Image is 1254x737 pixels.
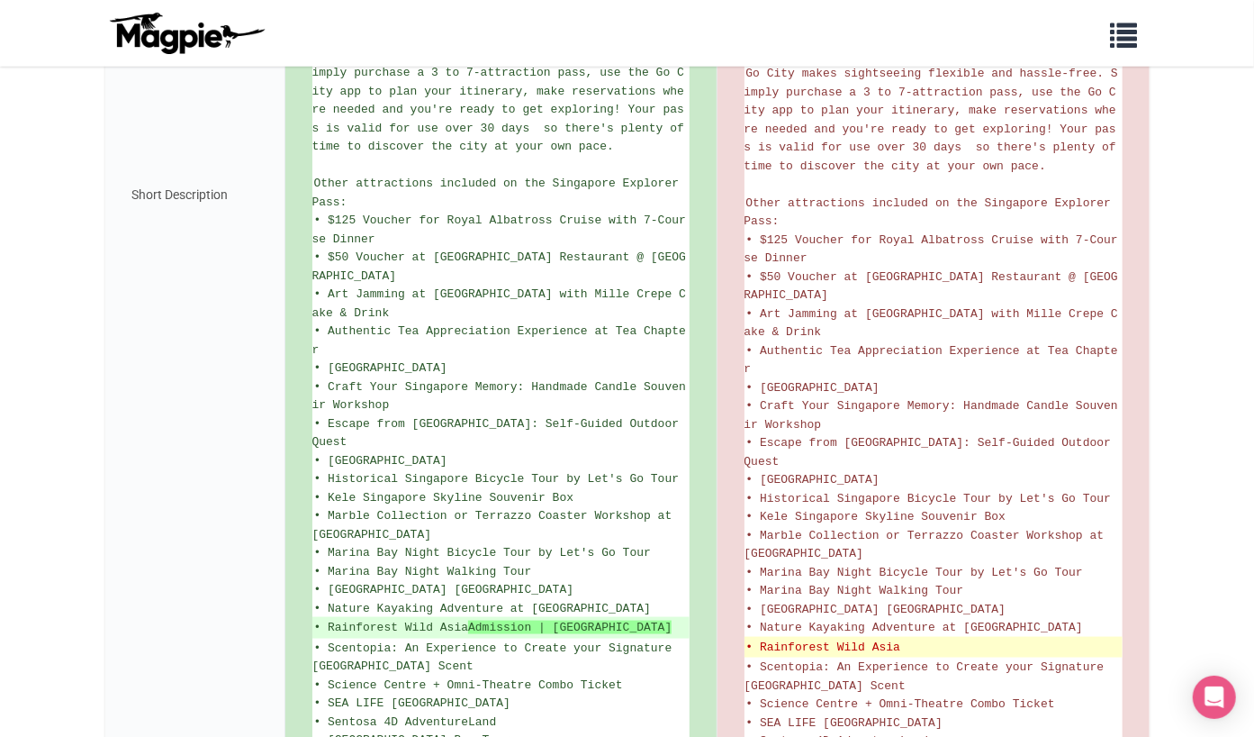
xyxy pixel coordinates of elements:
[314,472,680,486] span: • Historical Singapore Bicycle Tour by Let's Go Tour
[746,510,1006,523] span: • Kele Singapore Skyline Souvenir Box
[744,660,1112,693] span: • Scentopia: An Experience to Create your Signature [GEOGRAPHIC_DATA] Scent
[746,697,1055,711] span: • Science Centre + Omni-Theatre Combo Ticket
[312,324,686,357] span: • Authentic Tea Appreciation Experience at Tea Chapter
[314,361,447,375] span: • [GEOGRAPHIC_DATA]
[468,621,672,634] strong: Admission | [GEOGRAPHIC_DATA]
[314,696,510,710] span: • SEA LIFE [GEOGRAPHIC_DATA]
[744,67,1123,173] span: Go City makes sightseeing flexible and hassle-free. Simply purchase a 3 to 7-attraction pass, use...
[746,492,1112,505] span: • Historical Singapore Bicycle Tour by Let's Go Tour
[744,233,1118,266] span: • $125 Voucher for Royal Albatross Cruise with 7-Course Dinner
[744,529,1112,561] span: • Marble Collection or Terrazzo Coaster Workshop at [GEOGRAPHIC_DATA]
[312,250,686,283] span: • $50 Voucher at [GEOGRAPHIC_DATA] Restaurant @ [GEOGRAPHIC_DATA]
[744,270,1118,303] span: • $50 Voucher at [GEOGRAPHIC_DATA] Restaurant @ [GEOGRAPHIC_DATA]
[746,381,880,395] span: • [GEOGRAPHIC_DATA]
[314,602,651,615] span: • Nature Kayaking Adventure at [GEOGRAPHIC_DATA]
[746,603,1006,616] span: • [GEOGRAPHIC_DATA] [GEOGRAPHIC_DATA]
[746,621,1083,634] span: • Nature Kayaking Adventure at [GEOGRAPHIC_DATA]
[746,473,880,487] span: • [GEOGRAPHIC_DATA]
[312,509,680,541] span: • Marble Collection or Terrazzo Coaster Workshop at [GEOGRAPHIC_DATA]
[105,12,267,55] img: logo-ab69f6fb50320c5b225c76a69d11143b.png
[746,584,964,597] span: • Marina Bay Night Walking Tour
[744,196,1118,229] span: Other attractions included on the Singapore Explorer Pass:
[314,565,532,578] span: • Marina Bay Night Walking Tour
[314,678,623,692] span: • Science Centre + Omni-Theatre Combo Ticket
[314,583,574,596] span: • [GEOGRAPHIC_DATA] [GEOGRAPHIC_DATA]
[312,641,680,674] span: • Scentopia: An Experience to Create your Signature [GEOGRAPHIC_DATA] Scent
[312,177,686,209] span: Other attractions included on the Singapore Explorer Pass:
[312,417,686,450] span: • Escape from [GEOGRAPHIC_DATA]: Self-Guided Outdoor Quest
[744,436,1118,469] span: • Escape from [GEOGRAPHIC_DATA]: Self-Guided Outdoor Quest
[744,344,1118,377] span: • Authentic Tea Appreciation Experience at Tea Chapter
[314,619,688,637] ins: • Rainforest Wild Asia
[314,454,447,468] span: • [GEOGRAPHIC_DATA]
[312,380,686,413] span: • Craft Your Singapore Memory: Handmade Candle Souvenir Workshop
[312,287,686,320] span: • Art Jamming at [GEOGRAPHIC_DATA] with Mille Crepe Cake & Drink
[314,715,497,729] span: • Sentosa 4D AdventureLand
[746,716,943,730] span: • SEA LIFE [GEOGRAPHIC_DATA]
[744,399,1118,432] span: • Craft Your Singapore Memory: Handmade Candle Souvenir Workshop
[744,307,1118,340] span: • Art Jamming at [GEOGRAPHIC_DATA] with Mille Crepe Cake & Drink
[314,491,574,505] span: • Kele Singapore Skyline Souvenir Box
[1193,676,1236,719] div: Open Intercom Messenger
[314,546,651,560] span: • Marina Bay Night Bicycle Tour by Let's Go Tour
[746,566,1083,579] span: • Marina Bay Night Bicycle Tour by Let's Go Tour
[312,214,686,246] span: • $125 Voucher for Royal Albatross Cruise with 7-Course Dinner
[746,639,1121,657] del: • Rainforest Wild Asia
